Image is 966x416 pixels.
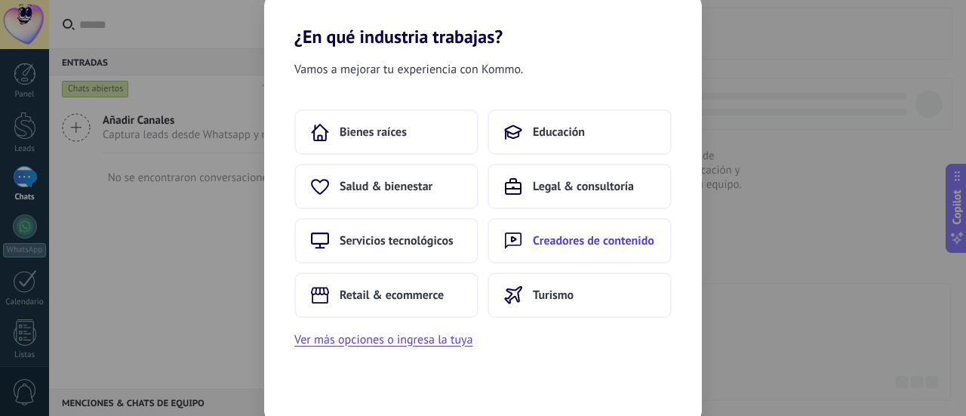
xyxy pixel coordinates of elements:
[488,109,672,155] button: Educación
[294,273,478,318] button: Retail & ecommerce
[340,288,444,303] span: Retail & ecommerce
[488,218,672,263] button: Creadores de contenido
[294,60,523,79] span: Vamos a mejorar tu experiencia con Kommo.
[294,164,478,209] button: Salud & bienestar
[533,233,654,248] span: Creadores de contenido
[533,125,585,140] span: Educación
[533,179,634,194] span: Legal & consultoría
[488,164,672,209] button: Legal & consultoría
[294,330,472,350] button: Ver más opciones o ingresa la tuya
[294,109,478,155] button: Bienes raíces
[533,288,574,303] span: Turismo
[340,233,454,248] span: Servicios tecnológicos
[294,218,478,263] button: Servicios tecnológicos
[488,273,672,318] button: Turismo
[340,125,407,140] span: Bienes raíces
[340,179,432,194] span: Salud & bienestar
